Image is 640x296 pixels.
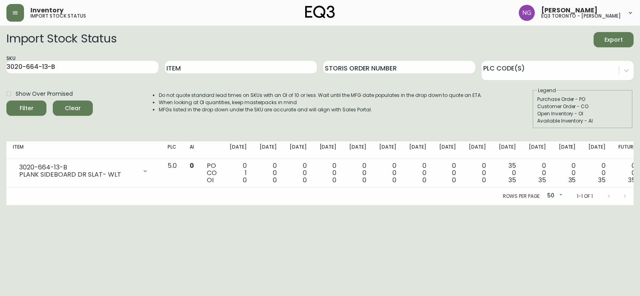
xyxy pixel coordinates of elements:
th: [DATE] [343,141,373,159]
span: 0 [273,175,277,185]
span: 0 [482,175,486,185]
img: e41bb40f50a406efe12576e11ba219ad [519,5,535,21]
div: 0 0 [618,162,636,184]
th: [DATE] [223,141,253,159]
th: [DATE] [403,141,433,159]
button: Export [594,32,634,47]
span: Clear [59,103,86,113]
th: [DATE] [582,141,612,159]
div: Purchase Order - PO [537,96,628,103]
div: 0 0 [529,162,546,184]
div: 35 0 [499,162,516,184]
legend: Legend [537,87,557,94]
span: 35 [508,175,516,185]
div: 0 0 [439,162,456,184]
th: PLC [161,141,183,159]
span: 35 [568,175,576,185]
li: MFGs listed in the drop down under the SKU are accurate and will align with Sales Portal. [159,106,482,113]
span: 0 [362,175,366,185]
th: [DATE] [552,141,582,159]
span: Show Over Promised [16,90,73,98]
div: 0 1 [230,162,247,184]
span: 0 [332,175,336,185]
div: 50 [544,189,564,203]
span: 0 [452,175,456,185]
span: Inventory [30,7,64,14]
li: When looking at OI quantities, keep masterpacks in mind. [159,99,482,106]
span: 0 [422,175,426,185]
th: [DATE] [313,141,343,159]
li: Do not quote standard lead times on SKUs with an OI of 10 or less. Wait until the MFG date popula... [159,92,482,99]
div: Open Inventory - OI [537,110,628,117]
div: 0 0 [349,162,366,184]
div: 0 0 [409,162,426,184]
th: [DATE] [433,141,463,159]
th: [DATE] [522,141,552,159]
div: Customer Order - CO [537,103,628,110]
div: Available Inventory - AI [537,117,628,125]
span: [PERSON_NAME] [541,7,598,14]
div: 0 0 [379,162,396,184]
h5: eq3 toronto - [PERSON_NAME] [541,14,621,18]
span: 0 [392,175,396,185]
th: Item [6,141,161,159]
p: 1-1 of 1 [577,193,593,200]
p: Rows per page: [503,193,541,200]
span: Export [600,35,627,45]
th: [DATE] [373,141,403,159]
h5: import stock status [30,14,86,18]
button: Clear [53,101,93,116]
div: Filter [20,103,34,113]
button: Filter [6,101,46,116]
span: OI [207,175,214,185]
span: 35 [628,175,636,185]
div: 0 0 [260,162,277,184]
h2: Import Stock Status [6,32,116,47]
div: 0 0 [320,162,337,184]
th: AI [183,141,200,159]
th: [DATE] [492,141,522,159]
div: 0 0 [469,162,486,184]
th: [DATE] [283,141,313,159]
div: 3020-664-13-B [19,164,137,171]
div: 3020-664-13-BPLANK SIDEBOARD DR SLAT- WLT [13,162,155,180]
span: 0 [303,175,307,185]
td: 5.0 [161,159,183,187]
span: 35 [538,175,546,185]
span: 35 [598,175,606,185]
div: PO CO [207,162,217,184]
span: 0 [243,175,247,185]
span: 0 [190,161,194,170]
th: [DATE] [253,141,283,159]
img: logo [305,6,335,18]
th: [DATE] [462,141,492,159]
div: 0 0 [290,162,307,184]
div: 0 0 [588,162,606,184]
div: 0 0 [559,162,576,184]
div: PLANK SIDEBOARD DR SLAT- WLT [19,171,137,178]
